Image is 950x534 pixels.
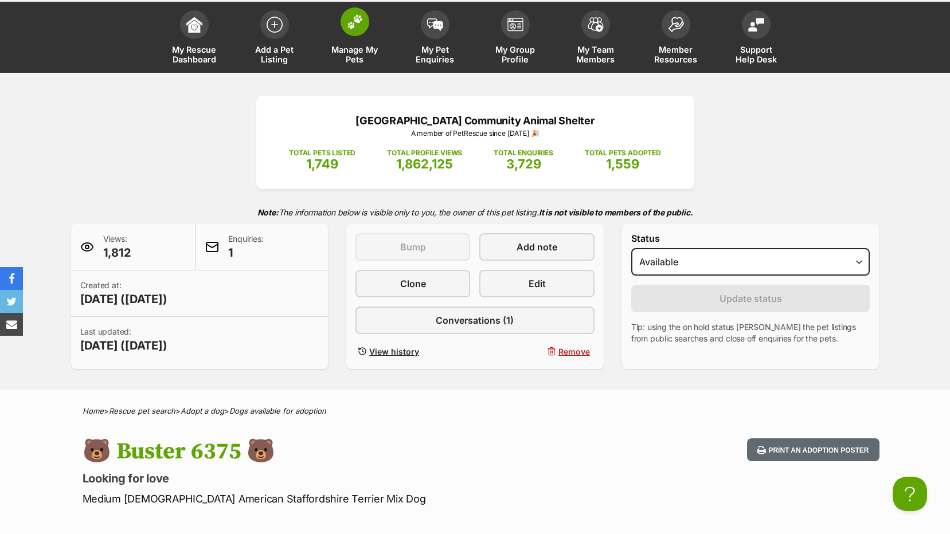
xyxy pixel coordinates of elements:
[228,233,263,261] p: Enquiries:
[229,406,326,415] a: Dogs available for adoption
[103,245,131,261] span: 1,812
[83,438,568,465] h1: 🐻 Buster 6375 🐻
[539,207,693,217] strong: It is not visible to members of the public.
[83,406,104,415] a: Home
[631,321,870,344] p: Tip: using the on hold status [PERSON_NAME] the pet listings from public searches and close off e...
[396,156,453,171] span: 1,862,125
[181,406,224,415] a: Adopt a dog
[387,148,462,158] p: TOTAL PROFILE VIEWS
[631,233,870,244] label: Status
[720,292,782,305] span: Update status
[506,156,541,171] span: 3,729
[169,45,220,64] span: My Rescue Dashboard
[427,18,443,31] img: pet-enquiries-icon-7e3ad2cf08bfb03b45e93fb7055b45f3efa6380592205ae92323e6603595dc1f.svg
[668,17,684,32] img: member-resources-icon-8e73f808a243e03378d46382f2149f9095a855e16c252ad45f914b54edf8863c.svg
[109,406,175,415] a: Rescue pet search
[83,470,568,486] p: Looking for love
[479,233,594,261] a: Add note
[529,277,546,290] span: Edit
[507,18,523,32] img: group-profile-icon-3fa3cf56718a62981997c0bc7e787c4b2cf8bcc04b72c1350f741eb67cf2f40e.svg
[369,345,419,358] span: View history
[273,128,677,139] p: A member of PetRescue since [DATE] 🎉
[355,270,470,297] a: Clone
[306,156,338,171] span: 1,749
[893,477,927,511] iframe: Help Scout Beacon - Open
[479,343,594,360] button: Remove
[83,491,568,506] p: Medium [DEMOGRAPHIC_DATA] American Staffordshire Terrier Mix Dog
[10,104,111,121] div: Where can you invest [DATE], to build a better [DATE]?
[249,45,300,64] span: Add a Pet Listing
[558,345,590,358] span: Remove
[347,14,363,29] img: manage-my-pets-icon-02211641906a0b7f246fdf0571729dbe1e7629f14944591b6c1af311fb30b64b.svg
[636,5,716,73] a: Member Resources
[186,17,202,33] img: dashboard-icon-eb2f2d2d3e046f16d808141f083e7271f6b2e854fb5c12c21221c1fb7104beca.svg
[80,280,167,307] p: Created at:
[355,307,595,334] a: Conversations (1)
[631,285,870,312] button: Update status
[494,148,553,158] p: TOTAL ENQUIRIES
[289,148,355,158] p: TOTAL PETS LISTED
[606,156,639,171] span: 1,559
[588,17,604,32] img: team-members-icon-5396bd8760b3fe7c0b43da4ab00e1e3bb1a5d9ba89233759b79545d2d3fc5d0d.svg
[475,5,556,73] a: My Group Profile
[716,5,796,73] a: Support Help Desk
[267,17,283,33] img: add-pet-listing-icon-0afa8454b4691262ce3f59096e99ab1cd57d4a30225e0717b998d2c9b9846f56.svg
[517,240,557,254] span: Add note
[409,45,461,64] span: My Pet Enquiries
[117,112,162,133] button: Learn More
[228,245,263,261] span: 1
[747,438,879,462] button: Print an adoption poster
[730,45,782,64] span: Support Help Desk
[556,5,636,73] a: My Team Members
[355,233,470,261] button: Bump
[154,5,234,73] a: My Rescue Dashboard
[570,45,621,64] span: My Team Members
[400,240,426,254] span: Bump
[490,45,541,64] span: My Group Profile
[103,233,131,261] p: Views:
[650,45,702,64] span: Member Resources
[748,18,764,32] img: help-desk-icon-fdf02630f3aa405de69fd3d07c3f3aa587a6932b1a1747fa1d2bba05be0121f9.svg
[355,343,470,360] a: View history
[10,121,111,135] div: Our investment opportunities include sustainable property, centred on delivering long-term, endur...
[273,113,677,128] p: [GEOGRAPHIC_DATA] Community Animal Shelter
[234,5,315,73] a: Add a Pet Listing
[400,277,426,290] span: Clone
[395,5,475,73] a: My Pet Enquiries
[54,407,897,415] div: > > >
[80,326,167,354] p: Last updated:
[315,5,395,73] a: Manage My Pets
[329,45,381,64] span: Manage My Pets
[10,98,111,104] div: Charter Hall
[71,201,879,224] p: The information below is visible only to you, the owner of this pet listing.
[80,337,167,354] span: [DATE] ([DATE])
[585,148,661,158] p: TOTAL PETS ADOPTED
[479,270,594,297] a: Edit
[80,291,167,307] span: [DATE] ([DATE])
[436,313,514,327] span: Conversations (1)
[257,207,279,217] strong: Note:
